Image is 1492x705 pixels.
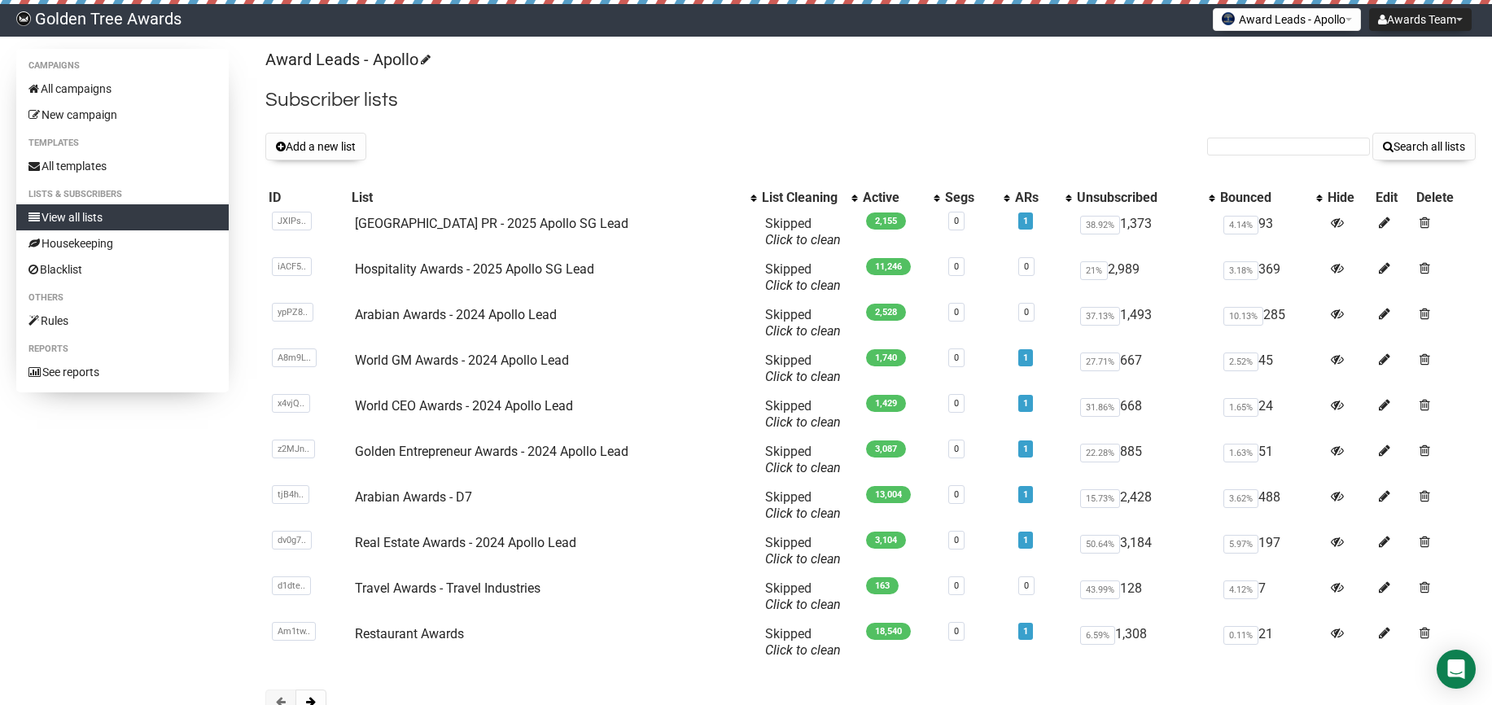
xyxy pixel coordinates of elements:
[1217,528,1324,574] td: 197
[765,232,841,247] a: Click to clean
[863,190,926,206] div: Active
[272,257,312,276] span: iACF5..
[355,580,540,596] a: Travel Awards - Travel Industries
[16,339,229,359] li: Reports
[355,216,628,231] a: [GEOGRAPHIC_DATA] PR - 2025 Apollo SG Lead
[1223,216,1258,234] span: 4.14%
[265,133,366,160] button: Add a new list
[16,359,229,385] a: See reports
[1074,437,1217,483] td: 885
[1437,650,1476,689] div: Open Intercom Messenger
[265,186,348,209] th: ID: No sort applied, sorting is disabled
[272,440,315,458] span: z2MJn..
[765,489,841,521] span: Skipped
[1015,190,1057,206] div: ARs
[1223,580,1258,599] span: 4.12%
[1080,307,1120,326] span: 37.13%
[1074,528,1217,574] td: 3,184
[16,288,229,308] li: Others
[1023,444,1028,454] a: 1
[1223,352,1258,371] span: 2.52%
[1328,190,1369,206] div: Hide
[272,485,309,504] span: tjB4h..
[765,444,841,475] span: Skipped
[1223,626,1258,645] span: 0.11%
[866,577,899,594] span: 163
[765,551,841,567] a: Click to clean
[765,535,841,567] span: Skipped
[866,212,906,230] span: 2,155
[1074,346,1217,392] td: 667
[352,190,742,206] div: List
[1074,255,1217,300] td: 2,989
[765,398,841,430] span: Skipped
[1074,209,1217,255] td: 1,373
[954,444,959,454] a: 0
[942,186,1012,209] th: Segs: No sort applied, activate to apply an ascending sort
[1413,186,1476,209] th: Delete: No sort applied, sorting is disabled
[265,50,428,69] a: Award Leads - Apollo
[765,323,841,339] a: Click to clean
[16,56,229,76] li: Campaigns
[355,535,576,550] a: Real Estate Awards - 2024 Apollo Lead
[355,352,569,368] a: World GM Awards - 2024 Apollo Lead
[1024,307,1029,317] a: 0
[1217,437,1324,483] td: 51
[16,102,229,128] a: New campaign
[1080,626,1115,645] span: 6.59%
[1080,261,1108,280] span: 21%
[1372,186,1413,209] th: Edit: No sort applied, sorting is disabled
[16,256,229,282] a: Blacklist
[269,190,345,206] div: ID
[1223,307,1263,326] span: 10.13%
[954,626,959,637] a: 0
[272,576,311,595] span: d1dte..
[1080,352,1120,371] span: 27.71%
[765,216,841,247] span: Skipped
[1080,444,1120,462] span: 22.28%
[1217,574,1324,620] td: 7
[1074,574,1217,620] td: 128
[945,190,995,206] div: Segs
[1080,489,1120,508] span: 15.73%
[1369,8,1472,31] button: Awards Team
[1223,444,1258,462] span: 1.63%
[1077,190,1201,206] div: Unsubscribed
[1222,12,1235,25] img: favicons
[866,304,906,321] span: 2,528
[1023,535,1028,545] a: 1
[765,597,841,612] a: Click to clean
[866,440,906,458] span: 3,087
[954,580,959,591] a: 0
[1023,489,1028,500] a: 1
[954,307,959,317] a: 0
[1223,535,1258,554] span: 5.97%
[1023,626,1028,637] a: 1
[866,395,906,412] span: 1,429
[1080,535,1120,554] span: 50.64%
[272,348,317,367] span: A8m9L..
[1223,261,1258,280] span: 3.18%
[866,486,911,503] span: 13,004
[355,261,594,277] a: Hospitality Awards - 2025 Apollo SG Lead
[1217,346,1324,392] td: 45
[1012,186,1074,209] th: ARs: No sort applied, activate to apply an ascending sort
[1376,190,1410,206] div: Edit
[1217,483,1324,528] td: 488
[765,369,841,384] a: Click to clean
[16,11,31,26] img: f8b559bad824ed76f7defaffbc1b54fa
[16,230,229,256] a: Housekeeping
[1416,190,1472,206] div: Delete
[1213,8,1361,31] button: Award Leads - Apollo
[954,352,959,363] a: 0
[1080,398,1120,417] span: 31.86%
[348,186,759,209] th: List: No sort applied, activate to apply an ascending sort
[866,623,911,640] span: 18,540
[1372,133,1476,160] button: Search all lists
[355,489,472,505] a: Arabian Awards - D7
[16,308,229,334] a: Rules
[1074,186,1217,209] th: Unsubscribed: No sort applied, activate to apply an ascending sort
[954,216,959,226] a: 0
[1223,398,1258,417] span: 1.65%
[1023,352,1028,363] a: 1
